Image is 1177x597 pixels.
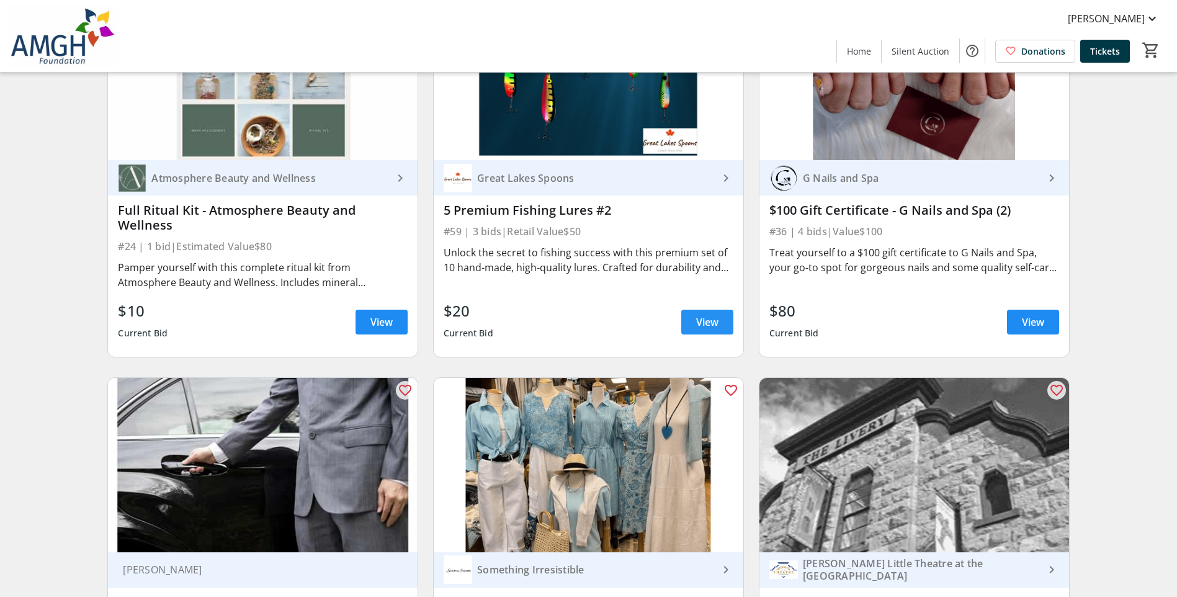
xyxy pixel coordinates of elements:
div: $20 [444,300,493,322]
div: Current Bid [769,322,819,344]
span: Donations [1021,45,1065,58]
div: Current Bid [444,322,493,344]
img: G Nails and Spa [769,164,798,192]
div: $80 [769,300,819,322]
div: Current Bid [118,322,168,344]
div: Atmosphere Beauty and Wellness [146,172,393,184]
div: Something Irresistible [472,563,718,576]
mat-icon: keyboard_arrow_right [718,562,733,577]
mat-icon: keyboard_arrow_right [1044,171,1059,186]
span: Silent Auction [892,45,949,58]
div: G Nails and Spa [798,172,1044,184]
a: View [356,310,408,334]
img: Alexandra Marine & General Hospital Foundation's Logo [7,5,118,67]
mat-icon: favorite_outline [1049,383,1064,398]
mat-icon: keyboard_arrow_right [718,171,733,186]
a: Atmosphere Beauty and Wellness Atmosphere Beauty and Wellness [108,160,418,195]
div: #59 | 3 bids | Retail Value $50 [444,223,733,240]
img: $150 Gift Certificate - Something Irresistable [434,378,743,552]
mat-icon: keyboard_arrow_right [393,171,408,186]
div: Full Ritual Kit - Atmosphere Beauty and Wellness [118,203,408,233]
div: Treat yourself to a $100 gift certificate to G Nails and Spa, your go-to spot for gorgeous nails ... [769,245,1059,275]
span: Tickets [1090,45,1120,58]
div: $100 Gift Certificate - G Nails and Spa (2) [769,203,1059,218]
a: Donations [995,40,1075,63]
div: #36 | 4 bids | Value $100 [769,223,1059,240]
mat-icon: favorite_outline [723,383,738,398]
img: Atmosphere Beauty and Wellness [118,164,146,192]
a: G Nails and Spa G Nails and Spa [759,160,1069,195]
a: View [1007,310,1059,334]
img: Two General Ticket Pass - The Goderich Little Theatre at the Livery (1) [759,378,1069,552]
a: Something Irresistible Something Irresistible [434,552,743,588]
a: View [681,310,733,334]
span: View [696,315,718,330]
div: [PERSON_NAME] [118,563,393,576]
span: [PERSON_NAME] [1068,11,1145,26]
div: [PERSON_NAME] Little Theatre at the [GEOGRAPHIC_DATA] [798,557,1044,582]
a: Tickets [1080,40,1130,63]
div: Unlock the secret to fishing success with this premium set of 10 hand-made, high-quality lures. C... [444,245,733,275]
img: Great Lakes Spoons [444,164,472,192]
img: Mike's Airport Transportation Package (2) [108,378,418,552]
a: Great Lakes SpoonsGreat Lakes Spoons [434,160,743,195]
button: Help [960,38,985,63]
a: Home [837,40,881,63]
div: #24 | 1 bid | Estimated Value $80 [118,238,408,255]
span: View [1022,315,1044,330]
button: [PERSON_NAME] [1058,9,1170,29]
div: $10 [118,300,168,322]
img: Goderich Little Theatre at the Livery [769,555,798,584]
img: Something Irresistible [444,555,472,584]
span: View [370,315,393,330]
button: Cart [1140,39,1162,61]
div: Pamper yourself with this complete ritual kit from Atmosphere Beauty and Wellness. Includes miner... [118,260,408,290]
a: Goderich Little Theatre at the Livery[PERSON_NAME] Little Theatre at the [GEOGRAPHIC_DATA] [759,552,1069,588]
div: Great Lakes Spoons [472,172,718,184]
a: Silent Auction [882,40,959,63]
span: Home [847,45,871,58]
mat-icon: keyboard_arrow_right [1044,562,1059,577]
mat-icon: favorite_outline [398,383,413,398]
div: 5 Premium Fishing Lures #2 [444,203,733,218]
